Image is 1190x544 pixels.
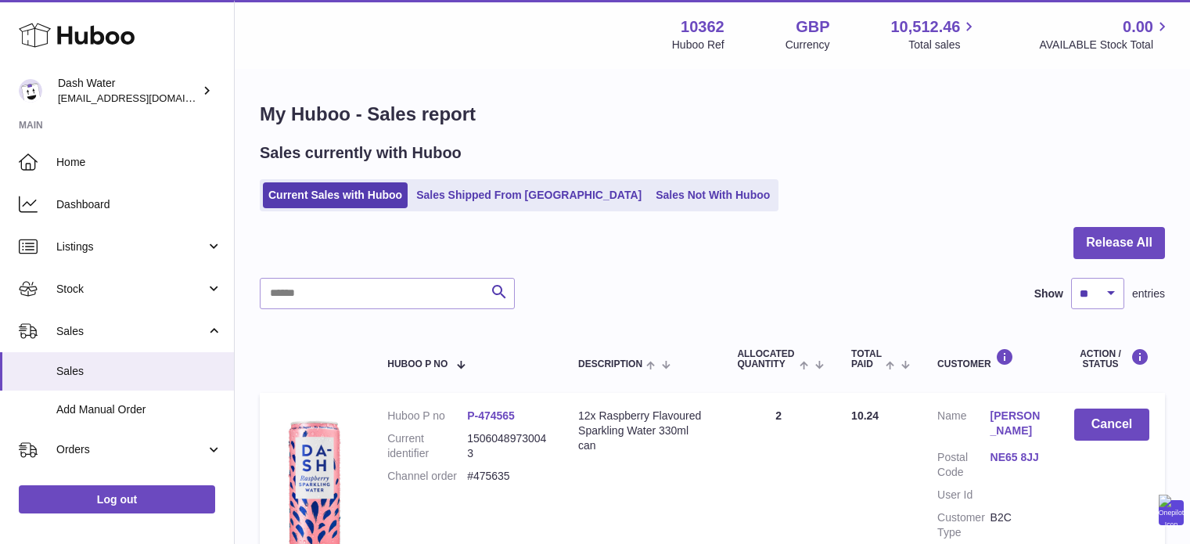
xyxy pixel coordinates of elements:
[411,182,647,208] a: Sales Shipped From [GEOGRAPHIC_DATA]
[56,402,222,417] span: Add Manual Order
[1034,286,1063,301] label: Show
[937,450,990,480] dt: Postal Code
[19,79,42,103] img: bea@dash-water.com
[467,469,547,484] dd: #475635
[58,92,230,104] span: [EMAIL_ADDRESS][DOMAIN_NAME]
[650,182,775,208] a: Sales Not With Huboo
[737,349,795,369] span: ALLOCATED Quantity
[1039,16,1171,52] a: 0.00 AVAILABLE Stock Total
[56,324,206,339] span: Sales
[990,450,1043,465] a: NE65 8JJ
[260,102,1165,127] h1: My Huboo - Sales report
[1039,38,1171,52] span: AVAILABLE Stock Total
[851,349,882,369] span: Total paid
[387,431,467,461] dt: Current identifier
[467,409,515,422] a: P-474565
[937,409,990,442] dt: Name
[890,16,978,52] a: 10,512.46 Total sales
[1123,16,1153,38] span: 0.00
[19,485,215,513] a: Log out
[387,359,448,369] span: Huboo P no
[58,76,199,106] div: Dash Water
[387,409,467,423] dt: Huboo P no
[56,197,222,212] span: Dashboard
[890,16,960,38] span: 10,512.46
[56,364,222,379] span: Sales
[937,488,990,503] dt: User Id
[56,442,206,457] span: Orders
[851,409,879,422] span: 10.24
[672,38,724,52] div: Huboo Ref
[467,431,547,461] dd: 15060489730043
[786,38,830,52] div: Currency
[908,38,978,52] span: Total sales
[260,142,462,164] h2: Sales currently with Huboo
[796,16,829,38] strong: GBP
[56,240,206,254] span: Listings
[56,282,206,297] span: Stock
[56,155,222,170] span: Home
[990,510,1043,540] dd: B2C
[1073,227,1165,259] button: Release All
[937,510,990,540] dt: Customer Type
[1074,348,1149,369] div: Action / Status
[937,348,1043,369] div: Customer
[1132,286,1165,301] span: entries
[578,359,642,369] span: Description
[681,16,724,38] strong: 10362
[387,469,467,484] dt: Channel order
[263,182,408,208] a: Current Sales with Huboo
[1074,409,1149,441] button: Cancel
[990,409,1043,438] a: [PERSON_NAME]
[578,409,706,453] div: 12x Raspberry Flavoured Sparkling Water 330ml can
